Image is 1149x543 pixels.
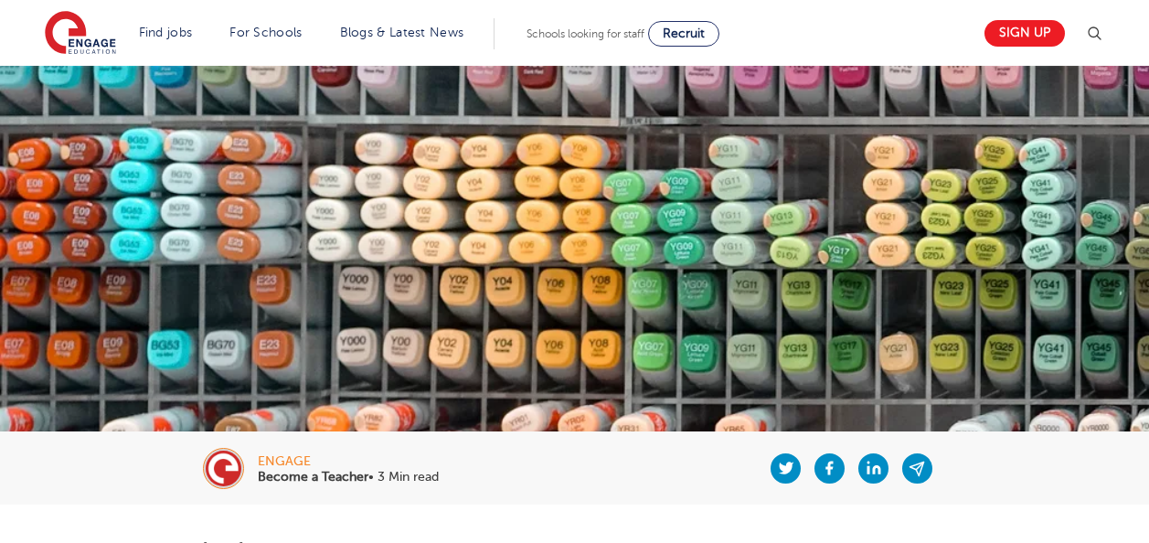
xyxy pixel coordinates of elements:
[340,26,464,39] a: Blogs & Latest News
[229,26,302,39] a: For Schools
[258,455,439,468] div: engage
[139,26,193,39] a: Find jobs
[663,27,705,40] span: Recruit
[45,11,116,57] img: Engage Education
[648,21,719,47] a: Recruit
[258,470,368,484] b: Become a Teacher
[984,20,1065,47] a: Sign up
[258,471,439,484] p: • 3 Min read
[527,27,644,40] span: Schools looking for staff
